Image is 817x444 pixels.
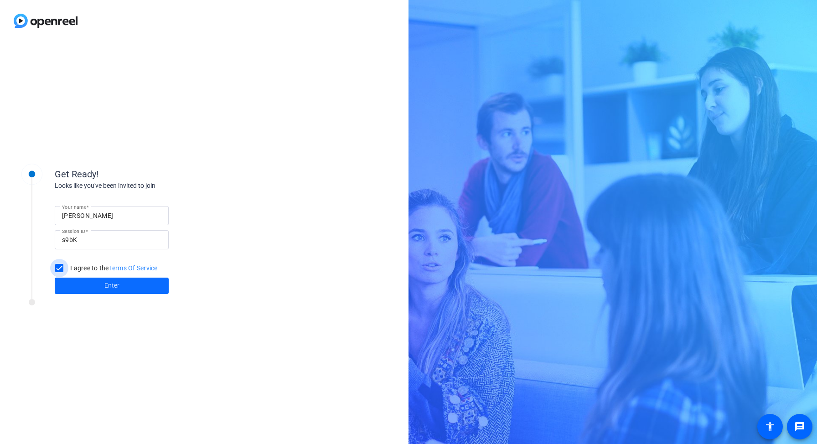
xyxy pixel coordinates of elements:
[109,264,158,272] a: Terms Of Service
[62,228,85,234] mat-label: Session ID
[55,181,237,191] div: Looks like you've been invited to join
[794,421,805,432] mat-icon: message
[68,263,158,273] label: I agree to the
[55,167,237,181] div: Get Ready!
[104,281,119,290] span: Enter
[62,204,86,210] mat-label: Your name
[55,278,169,294] button: Enter
[765,421,776,432] mat-icon: accessibility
